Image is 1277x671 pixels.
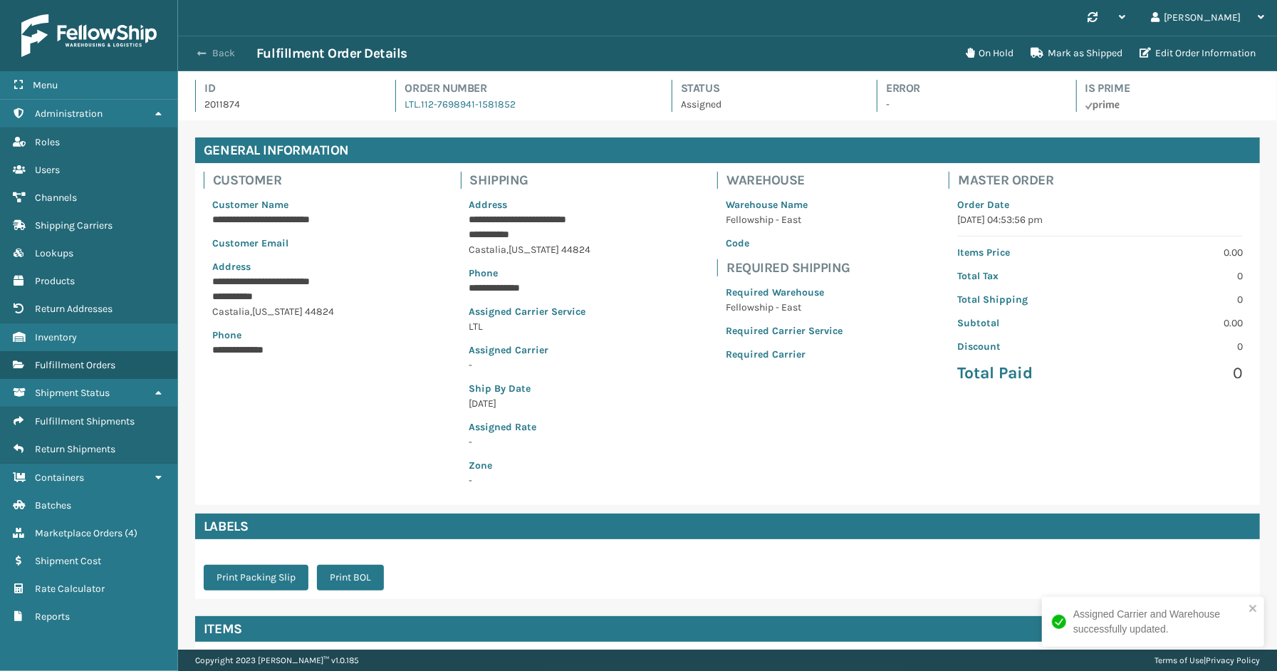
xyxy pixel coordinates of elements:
[35,108,103,120] span: Administration
[469,266,611,281] p: Phone
[470,172,620,189] h4: Shipping
[35,415,135,427] span: Fulfillment Shipments
[726,259,851,276] h4: Required Shipping
[195,650,359,671] p: Copyright 2023 [PERSON_NAME]™ v 1.0.185
[469,199,508,211] span: Address
[35,472,84,484] span: Containers
[1109,269,1243,284] p: 0
[469,458,611,473] p: Zone
[35,136,60,148] span: Roles
[35,387,110,399] span: Shipment Status
[204,80,370,97] h4: Id
[1109,245,1243,260] p: 0.00
[1140,48,1151,58] i: Edit
[35,192,77,204] span: Channels
[957,197,1243,212] p: Order Date
[957,269,1091,284] p: Total Tax
[726,172,851,189] h4: Warehouse
[681,80,851,97] h4: Status
[469,244,507,256] span: Castalia
[726,236,843,251] p: Code
[256,45,407,62] h3: Fulfillment Order Details
[1031,48,1043,58] i: Mark as Shipped
[726,197,843,212] p: Warehouse Name
[469,381,611,396] p: Ship By Date
[469,304,611,319] p: Assigned Carrier Service
[562,244,591,256] span: 44824
[35,555,101,567] span: Shipment Cost
[250,306,252,318] span: ,
[1109,339,1243,354] p: 0
[957,292,1091,307] p: Total Shipping
[33,79,58,91] span: Menu
[212,328,354,343] p: Phone
[35,359,115,371] span: Fulfillment Orders
[726,212,843,227] p: Fellowship - East
[469,319,611,334] p: LTL
[212,236,354,251] p: Customer Email
[966,48,974,58] i: On Hold
[726,285,843,300] p: Required Warehouse
[212,197,354,212] p: Customer Name
[726,300,843,315] p: Fellowship - East
[35,527,123,539] span: Marketplace Orders
[35,275,75,287] span: Products
[195,137,1260,163] h4: General Information
[957,363,1091,384] p: Total Paid
[1109,316,1243,331] p: 0.00
[35,331,77,343] span: Inventory
[957,212,1243,227] p: [DATE] 04:53:56 pm
[35,583,105,595] span: Rate Calculator
[204,620,242,638] h4: Items
[1085,80,1260,97] h4: Is Prime
[213,172,363,189] h4: Customer
[469,420,611,435] p: Assigned Rate
[507,244,509,256] span: ,
[469,458,611,487] span: -
[1131,39,1264,68] button: Edit Order Information
[957,39,1022,68] button: On Hold
[35,443,115,455] span: Return Shipments
[469,396,611,411] p: [DATE]
[886,97,1050,112] p: -
[305,306,334,318] span: 44824
[204,565,308,591] button: Print Packing Slip
[35,610,70,623] span: Reports
[35,303,113,315] span: Return Addresses
[212,306,250,318] span: Castalia
[191,47,256,60] button: Back
[317,565,384,591] button: Print BOL
[405,98,516,110] a: LTL.112-7698941-1581852
[1109,363,1243,384] p: 0
[35,164,60,176] span: Users
[957,316,1091,331] p: Subtotal
[957,245,1091,260] p: Items Price
[1109,292,1243,307] p: 0
[212,261,251,273] span: Address
[886,80,1050,97] h4: Error
[405,80,645,97] h4: Order Number
[1249,603,1258,616] button: close
[958,172,1251,189] h4: Master Order
[125,527,137,539] span: ( 4 )
[957,339,1091,354] p: Discount
[726,347,843,362] p: Required Carrier
[204,97,370,112] p: 2011874
[35,247,73,259] span: Lookups
[195,514,1260,539] h4: Labels
[35,499,71,511] span: Batches
[1022,39,1131,68] button: Mark as Shipped
[681,97,851,112] p: Assigned
[252,306,303,318] span: [US_STATE]
[35,219,113,232] span: Shipping Carriers
[469,358,611,373] p: -
[726,323,843,338] p: Required Carrier Service
[509,244,560,256] span: [US_STATE]
[21,14,157,57] img: logo
[469,435,611,449] p: -
[1073,607,1244,637] div: Assigned Carrier and Warehouse successfully updated.
[469,343,611,358] p: Assigned Carrier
